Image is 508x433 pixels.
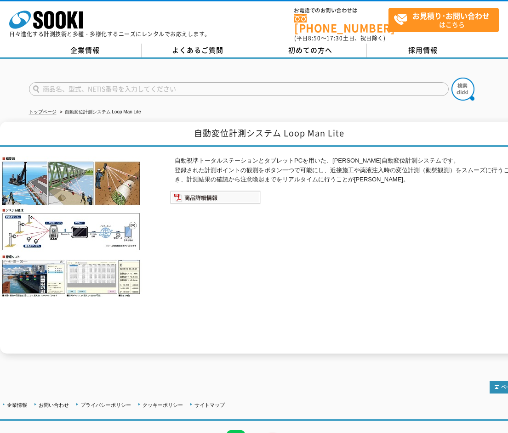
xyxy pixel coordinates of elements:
a: クッキーポリシー [143,402,183,408]
a: 商品詳細情報システム [170,196,261,202]
a: 企業情報 [7,402,27,408]
input: 商品名、型式、NETIS番号を入力してください [29,82,449,96]
a: お問い合わせ [39,402,69,408]
a: サイトマップ [194,402,225,408]
a: よくあるご質問 [142,44,254,57]
span: 初めての方へ [288,45,332,55]
a: 初めての方へ [254,44,367,57]
img: btn_search.png [451,78,474,101]
a: 採用情報 [367,44,479,57]
strong: お見積り･お問い合わせ [412,10,490,21]
a: [PHONE_NUMBER] [294,14,388,33]
span: はこちら [394,8,498,31]
a: 企業情報 [29,44,142,57]
span: お電話でのお問い合わせは [294,8,388,13]
span: 8:50 [308,34,321,42]
p: 日々進化する計測技術と多種・多様化するニーズにレンタルでお応えします。 [9,31,211,37]
span: (平日 ～ 土日、祝日除く) [294,34,385,42]
span: 17:30 [326,34,343,42]
a: お見積り･お問い合わせはこちら [388,8,499,32]
li: 自動変位計測システム Loop Man Lite [58,107,141,117]
img: 商品詳細情報システム [170,191,261,204]
a: プライバシーポリシー [80,402,131,408]
a: トップページ [29,109,57,114]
